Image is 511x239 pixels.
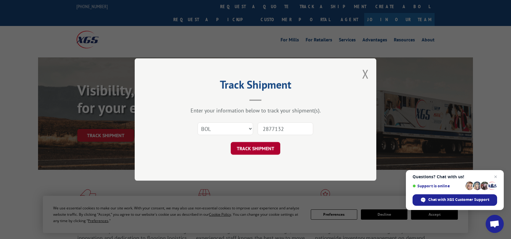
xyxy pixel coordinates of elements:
[165,107,346,114] div: Enter your information below to track your shipment(s).
[231,142,280,155] button: TRACK SHIPMENT
[492,173,499,180] span: Close chat
[428,197,489,202] span: Chat with XGS Customer Support
[258,122,313,135] input: Number(s)
[413,184,463,188] span: Support is online
[413,174,497,179] span: Questions? Chat with us!
[165,80,346,92] h2: Track Shipment
[486,215,504,233] div: Open chat
[413,194,497,206] div: Chat with XGS Customer Support
[362,66,369,82] button: Close modal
